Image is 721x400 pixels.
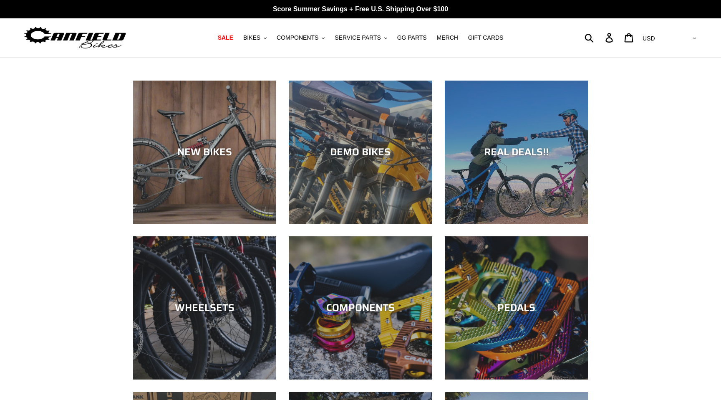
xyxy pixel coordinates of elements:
[335,34,381,41] span: SERVICE PARTS
[272,32,329,43] button: COMPONENTS
[393,32,431,43] a: GG PARTS
[133,81,276,224] a: NEW BIKES
[289,146,432,158] div: DEMO BIKES
[589,28,610,47] input: Search
[218,34,233,41] span: SALE
[330,32,391,43] button: SERVICE PARTS
[433,32,462,43] a: MERCH
[397,34,427,41] span: GG PARTS
[133,146,276,158] div: NEW BIKES
[23,25,127,51] img: Canfield Bikes
[214,32,237,43] a: SALE
[445,302,588,314] div: PEDALS
[468,34,504,41] span: GIFT CARDS
[133,236,276,380] a: WHEELSETS
[289,302,432,314] div: COMPONENTS
[445,81,588,224] a: REAL DEALS!!
[133,302,276,314] div: WHEELSETS
[277,34,318,41] span: COMPONENTS
[239,32,271,43] button: BIKES
[243,34,260,41] span: BIKES
[289,81,432,224] a: DEMO BIKES
[437,34,458,41] span: MERCH
[445,236,588,380] a: PEDALS
[464,32,508,43] a: GIFT CARDS
[445,146,588,158] div: REAL DEALS!!
[289,236,432,380] a: COMPONENTS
